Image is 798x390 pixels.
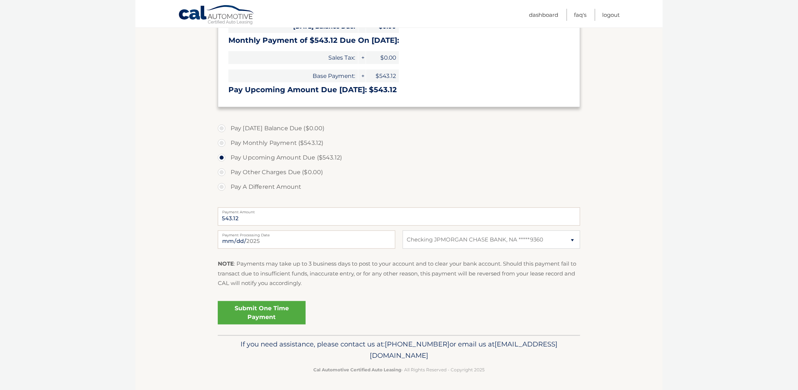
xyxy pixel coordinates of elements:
p: - All Rights Reserved - Copyright 2025 [223,366,575,374]
span: $543.12 [366,70,399,82]
a: Cal Automotive [178,5,255,26]
label: Pay Other Charges Due ($0.00) [218,165,580,180]
a: Submit One Time Payment [218,301,306,325]
p: : Payments may take up to 3 business days to post to your account and to clear your bank account.... [218,259,580,288]
label: Pay [DATE] Balance Due ($0.00) [218,121,580,136]
span: + [358,70,366,82]
h3: Pay Upcoming Amount Due [DATE]: $543.12 [228,85,570,94]
span: + [358,51,366,64]
strong: NOTE [218,260,234,267]
p: If you need assistance, please contact us at: or email us at [223,338,575,362]
a: FAQ's [574,9,586,21]
label: Pay A Different Amount [218,180,580,194]
input: Payment Date [218,230,395,249]
label: Payment Processing Date [218,230,395,236]
a: Dashboard [529,9,558,21]
label: Payment Amount [218,207,580,213]
strong: Cal Automotive Certified Auto Leasing [313,367,401,372]
input: Payment Amount [218,207,580,226]
span: Sales Tax: [228,51,358,64]
span: Base Payment: [228,70,358,82]
span: [PHONE_NUMBER] [385,340,450,348]
h3: Monthly Payment of $543.12 Due On [DATE]: [228,36,570,45]
label: Pay Upcoming Amount Due ($543.12) [218,150,580,165]
label: Pay Monthly Payment ($543.12) [218,136,580,150]
a: Logout [602,9,620,21]
span: $0.00 [366,51,399,64]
